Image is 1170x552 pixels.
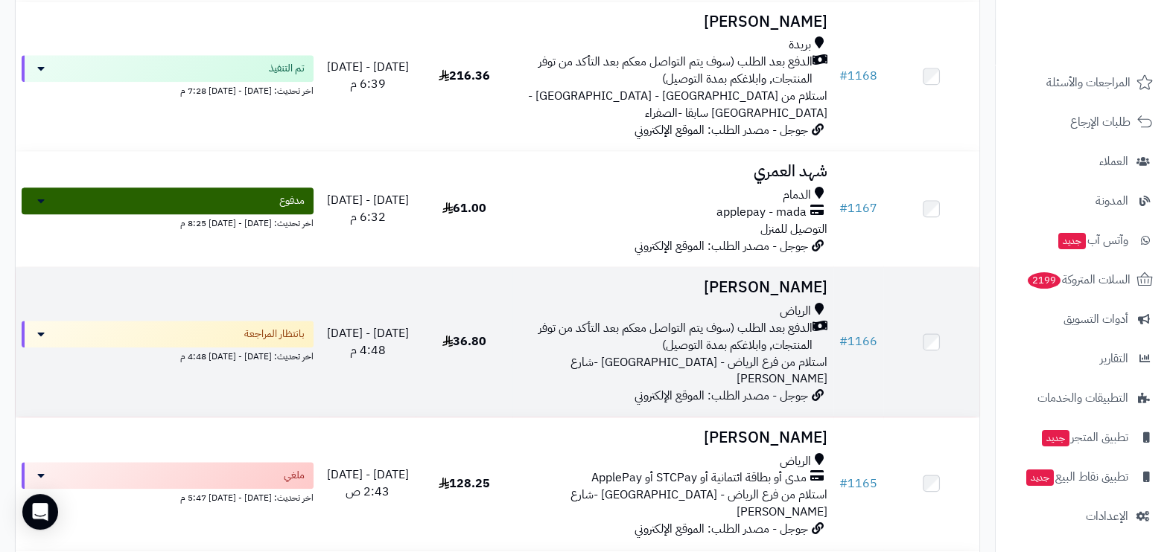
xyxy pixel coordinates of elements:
span: الرياض [780,453,811,470]
span: 36.80 [442,333,486,350]
a: وآتس آبجديد [1005,222,1161,258]
span: الدفع بعد الطلب (سوف يتم التواصل معكم بعد التأكد من توفر المنتجات, وابلاغكم بمدة التوصيل) [518,320,813,354]
span: [DATE] - [DATE] 6:39 م [327,58,409,93]
div: اخر تحديث: [DATE] - [DATE] 5:47 م [22,489,314,504]
span: أدوات التسويق [1064,309,1128,330]
span: جديد [1026,469,1054,486]
span: مدى أو بطاقة ائتمانية أو STCPay أو ApplePay [591,469,807,487]
img: logo-2.png [1069,36,1156,68]
span: # [839,199,848,217]
span: الإعدادات [1086,506,1128,527]
span: السلات المتروكة [1026,269,1131,290]
span: تطبيق المتجر [1040,427,1128,448]
span: [DATE] - [DATE] 2:43 ص [327,466,409,501]
span: التطبيقات والخدمات [1037,388,1128,408]
a: طلبات الإرجاع [1005,104,1161,140]
a: أدوات التسويق [1005,301,1161,337]
span: التقارير [1100,348,1128,369]
span: [DATE] - [DATE] 6:32 م [327,191,409,226]
span: applepay - mada [716,204,807,221]
span: جوجل - مصدر الطلب: الموقع الإلكتروني [635,520,808,538]
a: العملاء [1005,144,1161,179]
span: استلام من فرع الرياض - [GEOGRAPHIC_DATA] -شارع [PERSON_NAME] [570,353,827,388]
span: جوجل - مصدر الطلب: الموقع الإلكتروني [635,121,808,139]
a: #1166 [839,333,877,350]
span: تم التنفيذ [269,61,305,76]
span: المدونة [1096,190,1128,211]
span: جوجل - مصدر الطلب: الموقع الإلكتروني [635,387,808,405]
span: الدفع بعد الطلب (سوف يتم التواصل معكم بعد التأكد من توفر المنتجات, وابلاغكم بمدة التوصيل) [518,54,813,88]
div: اخر تحديث: [DATE] - [DATE] 4:48 م [22,347,314,363]
span: العملاء [1099,151,1128,172]
a: المراجعات والأسئلة [1005,65,1161,100]
a: المدونة [1005,183,1161,219]
span: 2199 [1028,272,1061,289]
h3: [PERSON_NAME] [518,13,827,31]
span: 216.36 [439,67,490,85]
a: #1167 [839,199,877,217]
a: الإعدادات [1005,498,1161,534]
span: # [839,333,848,350]
span: 128.25 [439,475,490,492]
span: استلام من فرع الرياض - [GEOGRAPHIC_DATA] -شارع [PERSON_NAME] [570,486,827,521]
div: Open Intercom Messenger [22,494,58,530]
span: المراجعات والأسئلة [1046,72,1131,93]
a: التطبيقات والخدمات [1005,380,1161,416]
a: تطبيق نقاط البيعجديد [1005,459,1161,495]
span: # [839,67,848,85]
span: جوجل - مصدر الطلب: الموقع الإلكتروني [635,237,808,255]
span: طلبات الإرجاع [1070,112,1131,132]
span: [DATE] - [DATE] 4:48 م [327,324,409,359]
span: 61.00 [442,199,486,217]
a: #1165 [839,475,877,492]
span: مدفوع [279,193,305,208]
a: #1168 [839,67,877,85]
div: اخر تحديث: [DATE] - [DATE] 7:28 م [22,82,314,97]
a: التقارير [1005,341,1161,376]
a: تطبيق المتجرجديد [1005,420,1161,455]
h3: شهد العمري [518,163,827,180]
span: # [839,475,848,492]
h3: [PERSON_NAME] [518,279,827,296]
h3: [PERSON_NAME] [518,429,827,446]
span: الدمام [783,187,811,204]
span: التوصيل للمنزل [760,220,827,238]
span: الرياض [780,303,811,320]
a: السلات المتروكة2199 [1005,262,1161,298]
span: تطبيق نقاط البيع [1025,466,1128,487]
span: ملغي [284,468,305,483]
span: استلام من [GEOGRAPHIC_DATA] - [GEOGRAPHIC_DATA] - [GEOGRAPHIC_DATA] سابقا -الصفراء [528,87,827,122]
span: وآتس آب [1057,230,1128,251]
span: بانتظار المراجعة [244,327,305,341]
span: جديد [1042,430,1069,446]
span: بريدة [789,36,811,54]
div: اخر تحديث: [DATE] - [DATE] 8:25 م [22,214,314,230]
span: جديد [1058,233,1086,249]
